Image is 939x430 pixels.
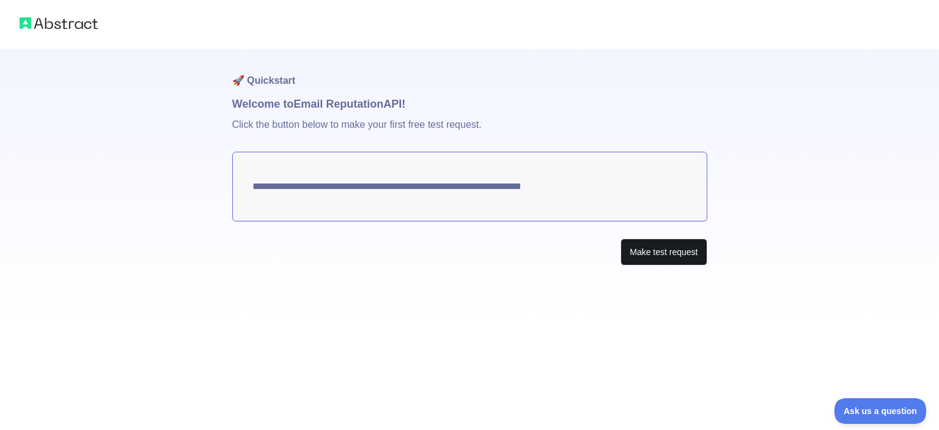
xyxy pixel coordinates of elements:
[232,113,707,152] p: Click the button below to make your first free test request.
[232,95,707,113] h1: Welcome to Email Reputation API!
[232,49,707,95] h1: 🚀 Quickstart
[20,15,98,32] img: Abstract logo
[834,398,927,424] iframe: Toggle Customer Support
[620,239,707,266] button: Make test request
